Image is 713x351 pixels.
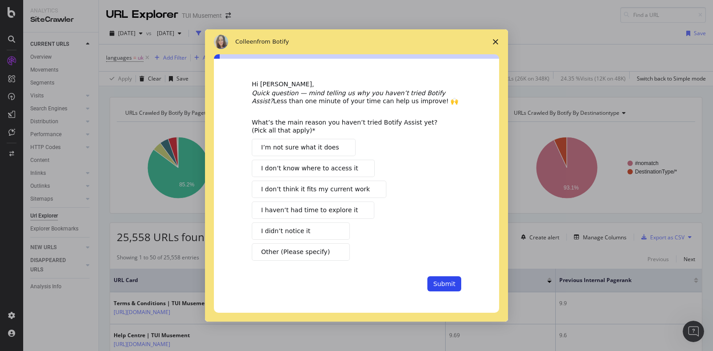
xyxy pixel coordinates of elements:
button: Submit [427,276,461,291]
button: Other (Please specify) [252,243,350,261]
button: I’m not sure what it does [252,139,356,156]
div: Less than one minute of your time can help us improve! 🙌 [252,89,461,105]
button: I don’t think it fits my current work [252,181,386,198]
button: I don’t know where to access it [252,160,375,177]
div: Hi [PERSON_NAME], [252,80,461,89]
span: Other (Please specify) [261,247,330,257]
span: I don’t know where to access it [261,164,358,173]
img: Profile image for Colleen [214,35,228,49]
span: from Botify [257,38,289,45]
span: Close survey [483,29,508,54]
span: I didn’t notice it [261,226,310,236]
span: I’m not sure what it does [261,143,339,152]
button: I didn’t notice it [252,222,350,240]
i: Quick question — mind telling us why you haven’t tried Botify Assist? [252,89,445,105]
span: I don’t think it fits my current work [261,185,370,194]
div: What’s the main reason you haven’t tried Botify Assist yet? (Pick all that apply) [252,118,448,134]
button: I haven’t had time to explore it [252,202,374,219]
span: Colleen [235,38,257,45]
span: I haven’t had time to explore it [261,206,358,215]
